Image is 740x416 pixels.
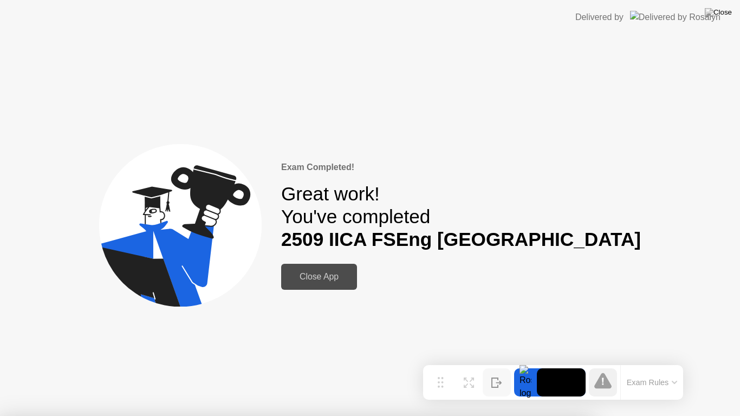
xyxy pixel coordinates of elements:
div: Great work! You've completed [281,183,641,251]
button: Exam Rules [624,378,681,387]
img: Delivered by Rosalyn [630,11,720,23]
div: Close App [284,272,354,282]
img: Close [705,8,732,17]
b: 2509 IICA FSEng [GEOGRAPHIC_DATA] [281,229,641,250]
div: Exam Completed! [281,161,641,174]
div: Delivered by [575,11,624,24]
